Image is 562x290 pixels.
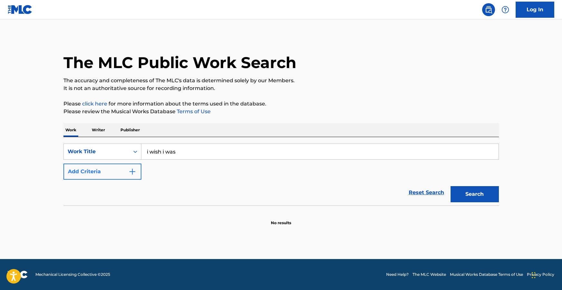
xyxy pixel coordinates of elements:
[63,85,499,92] p: It is not an authoritative source for recording information.
[501,6,509,14] img: help
[532,265,536,285] div: Drag
[63,164,141,180] button: Add Criteria
[63,77,499,85] p: The accuracy and completeness of The MLC's data is determined solely by our Members.
[90,123,107,137] p: Writer
[129,168,136,175] img: 9d2ae6d4665cec9f34b9.svg
[482,3,495,16] a: Public Search
[176,108,211,115] a: Terms of Use
[485,6,492,14] img: search
[63,100,499,108] p: Please for more information about the terms used in the database.
[63,53,296,72] h1: The MLC Public Work Search
[271,212,291,226] p: No results
[413,272,446,277] a: The MLC Website
[63,108,499,115] p: Please review the Musical Works Database
[8,5,33,14] img: MLC Logo
[68,148,126,155] div: Work Title
[451,186,499,202] button: Search
[499,3,512,16] div: Help
[82,101,107,107] a: click here
[405,185,447,200] a: Reset Search
[450,272,523,277] a: Musical Works Database Terms of Use
[527,272,554,277] a: Privacy Policy
[516,2,554,18] a: Log In
[119,123,142,137] p: Publisher
[63,144,499,205] form: Search Form
[8,271,28,278] img: logo
[530,259,562,290] iframe: Chat Widget
[386,272,409,277] a: Need Help?
[35,272,110,277] span: Mechanical Licensing Collective © 2025
[63,123,78,137] p: Work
